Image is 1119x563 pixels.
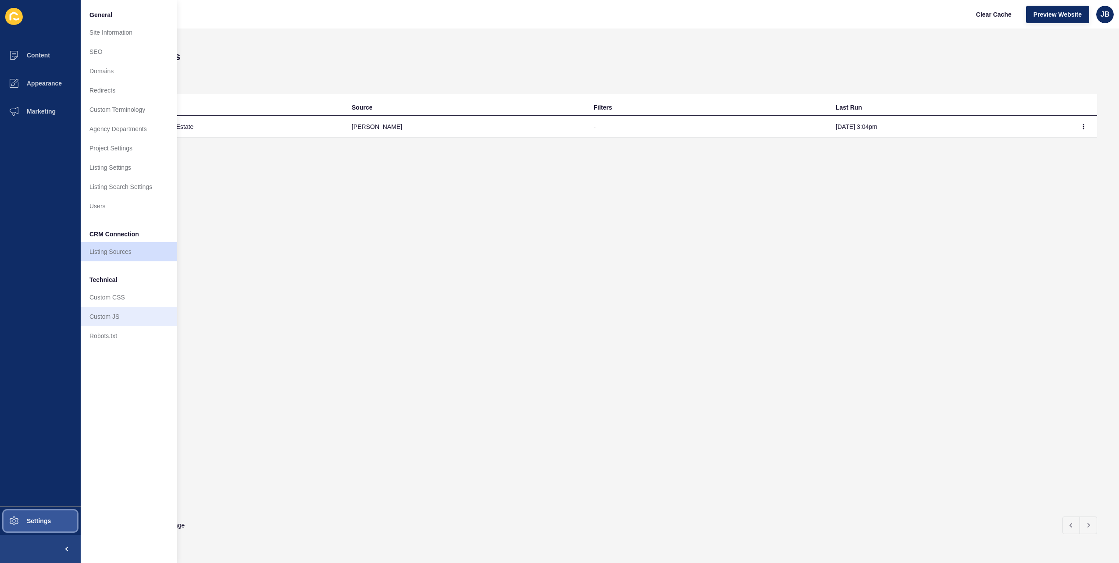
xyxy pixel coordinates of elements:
[1026,6,1089,23] button: Preview Website
[103,50,1097,63] h1: Listing sources
[81,100,177,119] a: Custom Terminology
[89,11,112,19] span: General
[81,307,177,326] a: Custom JS
[587,116,829,138] td: -
[81,326,177,346] a: Robots.txt
[1101,10,1109,19] span: JB
[1033,10,1082,19] span: Preview Website
[81,119,177,139] a: Agency Departments
[81,61,177,81] a: Domains
[81,139,177,158] a: Project Settings
[103,116,345,138] td: [PERSON_NAME] Real Estate
[969,6,1019,23] button: Clear Cache
[89,275,118,284] span: Technical
[81,196,177,216] a: Users
[89,230,139,239] span: CRM Connection
[81,23,177,42] a: Site Information
[81,158,177,177] a: Listing Settings
[594,103,612,112] div: Filters
[81,288,177,307] a: Custom CSS
[81,81,177,100] a: Redirects
[352,103,372,112] div: Source
[829,116,1071,138] td: [DATE] 3:04pm
[81,242,177,261] a: Listing Sources
[836,103,862,112] div: Last Run
[81,177,177,196] a: Listing Search Settings
[81,42,177,61] a: SEO
[976,10,1012,19] span: Clear Cache
[345,116,587,138] td: [PERSON_NAME]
